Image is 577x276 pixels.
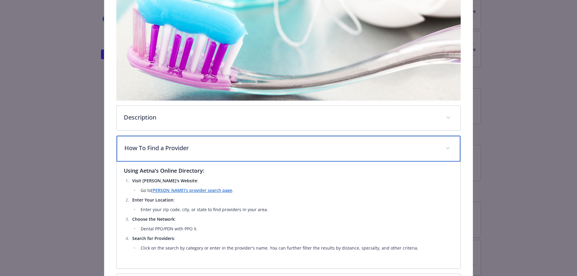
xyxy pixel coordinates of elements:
li: : [130,177,453,194]
p: How To Find a Provider [124,144,438,153]
strong: Search for Providers [132,235,174,241]
li: Dental PPO/PDN with PPO II. [139,225,453,232]
h3: Using Aetna's Online Directory: [124,166,453,175]
a: [PERSON_NAME]'s provider search page [151,187,232,193]
li: Enter your zip code, city, or state to find providers in your area. [139,206,453,213]
li: : [130,216,453,232]
div: How To Find a Provider [117,162,461,268]
li: Click on the search by category or enter in the provider's name. You can further filter the resul... [139,244,453,252]
div: How To Find a Provider [117,136,461,162]
strong: Choose the Network [132,216,175,222]
div: Description [117,106,461,130]
li: : [130,235,453,252]
strong: Enter Your Location [132,197,173,203]
li: Go to . [139,187,453,194]
p: Description [124,113,439,122]
strong: Visit [PERSON_NAME]'s Website [132,178,197,183]
li: : [130,196,453,213]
